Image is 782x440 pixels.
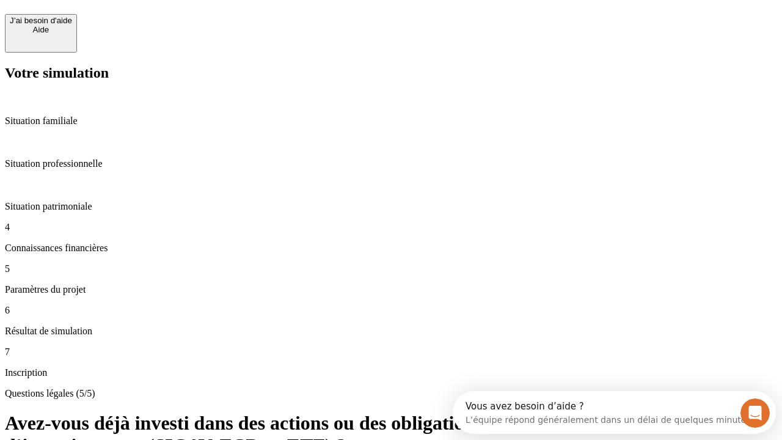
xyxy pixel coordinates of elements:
[5,116,777,127] p: Situation familiale
[5,222,777,233] p: 4
[13,20,301,33] div: L’équipe répond généralement dans un délai de quelques minutes.
[5,243,777,254] p: Connaissances financières
[5,158,777,169] p: Situation professionnelle
[453,391,776,434] iframe: Intercom live chat discovery launcher
[5,367,777,378] p: Inscription
[5,326,777,337] p: Résultat de simulation
[740,398,770,428] iframe: Intercom live chat
[5,201,777,212] p: Situation patrimoniale
[5,284,777,295] p: Paramètres du projet
[5,388,777,399] p: Questions légales (5/5)
[5,305,777,316] p: 6
[5,65,777,81] h2: Votre simulation
[5,5,337,38] div: Ouvrir le Messenger Intercom
[10,25,72,34] div: Aide
[13,10,301,20] div: Vous avez besoin d’aide ?
[10,16,72,25] div: J’ai besoin d'aide
[5,263,777,274] p: 5
[5,346,777,358] p: 7
[5,14,77,53] button: J’ai besoin d'aideAide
